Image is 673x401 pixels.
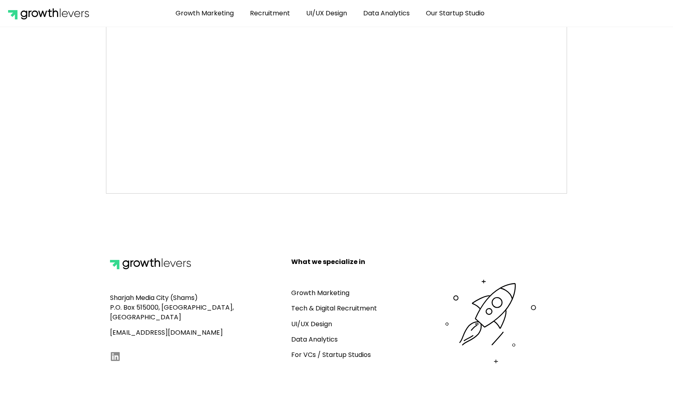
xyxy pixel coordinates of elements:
[291,350,371,359] a: For VCs / Startup Studios
[110,328,223,337] span: [EMAIL_ADDRESS][DOMAIN_NAME]
[291,304,377,313] a: Tech & Digital Recruitment
[244,4,296,23] a: Recruitment
[107,4,553,23] nav: Menu
[169,4,240,23] a: Growth Marketing
[420,4,491,23] a: Our Startup Studio
[291,335,338,344] a: Data Analytics
[291,319,332,329] a: UI/UX Design
[291,257,365,266] b: What we specialize in
[291,288,349,298] a: Growth Marketing
[300,4,353,23] a: UI/UX Design
[110,293,234,322] span: Sharjah Media City (Shams) P.O. Box 515000, [GEOGRAPHIC_DATA], [GEOGRAPHIC_DATA]
[357,4,416,23] a: Data Analytics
